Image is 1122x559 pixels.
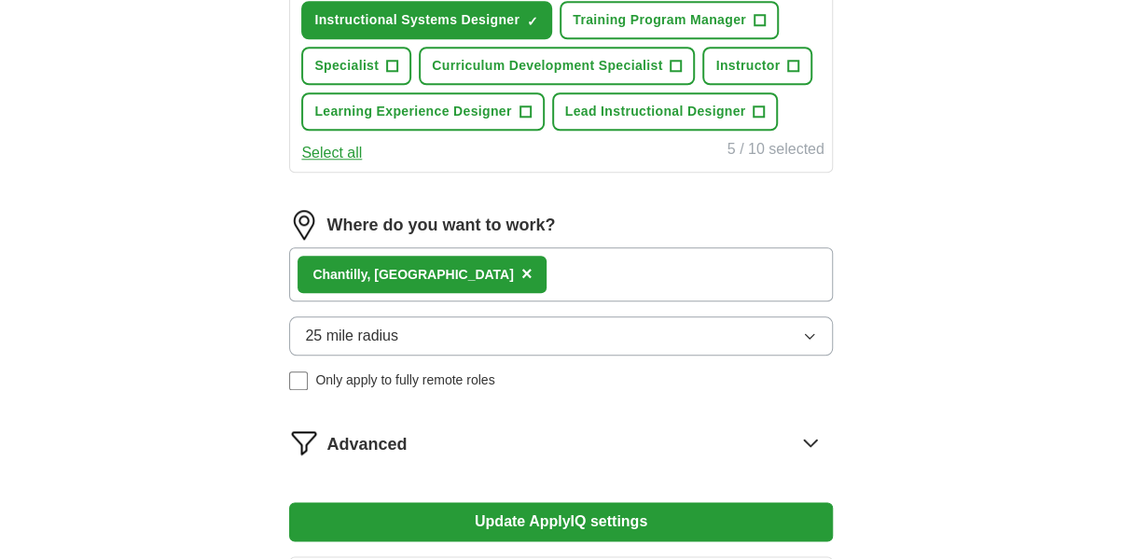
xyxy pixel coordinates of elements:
button: Specialist [301,47,411,85]
img: filter [289,427,319,457]
span: Lead Instructional Designer [565,102,746,121]
span: Training Program Manager [573,10,746,30]
span: × [521,263,533,284]
input: Only apply to fully remote roles [289,371,308,390]
div: 5 / 10 selected [727,138,824,164]
button: 25 mile radius [289,316,832,356]
button: × [521,260,533,288]
button: Select all [301,142,362,164]
span: ✓ [527,14,538,29]
span: Learning Experience Designer [314,102,511,121]
button: Curriculum Development Specialist [419,47,695,85]
img: location.png [289,210,319,240]
span: Instructor [715,56,780,76]
button: Training Program Manager [560,1,779,39]
button: Lead Instructional Designer [552,92,779,131]
span: Advanced [326,432,407,457]
span: Curriculum Development Specialist [432,56,662,76]
button: Update ApplyIQ settings [289,502,832,541]
span: Specialist [314,56,379,76]
span: 25 mile radius [305,325,398,347]
span: Instructional Systems Designer [314,10,519,30]
span: Only apply to fully remote roles [315,370,494,390]
div: Chantilly, [GEOGRAPHIC_DATA] [312,265,513,285]
label: Where do you want to work? [326,213,555,238]
button: Instructional Systems Designer✓ [301,1,552,39]
button: Learning Experience Designer [301,92,544,131]
button: Instructor [702,47,812,85]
